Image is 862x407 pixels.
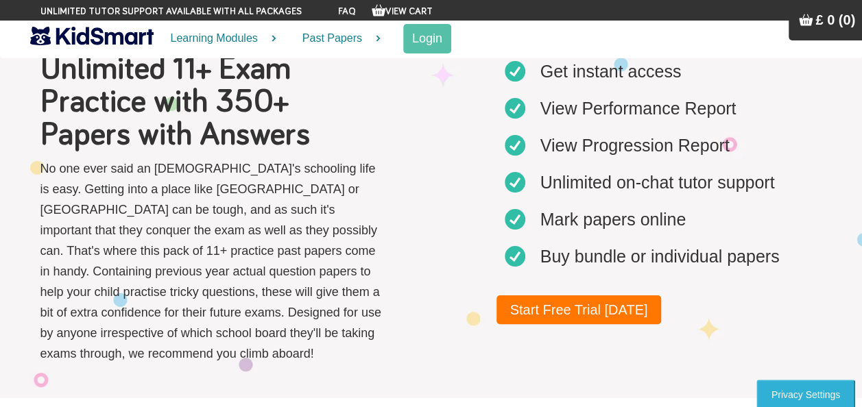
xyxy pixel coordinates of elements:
td: View Performance Report [534,91,743,125]
img: KidSmart logo [30,24,154,48]
img: check2.svg [505,246,525,267]
img: check2.svg [505,98,525,119]
td: Buy bundle or individual papers [534,239,787,273]
td: Unlimited on-chat tutor support [534,165,782,199]
p: No one ever said an [DEMOGRAPHIC_DATA]'s schooling life is easy. Getting into a place like [GEOGR... [40,158,383,364]
a: FAQ [338,7,356,16]
img: check2.svg [505,172,525,193]
img: Your items in the shopping basket [372,3,385,17]
td: Get instant access [534,54,689,88]
td: Mark papers online [534,202,693,236]
a: Start Free Trial [DATE] [496,295,662,324]
img: Your items in the shopping basket [799,13,813,27]
img: check2.svg [505,135,525,156]
a: Learning Modules [154,21,285,57]
a: View Cart [372,7,433,16]
td: View Progression Report [534,128,737,162]
img: check2.svg [505,61,525,82]
span: £ 0 (0) [815,12,855,27]
h1: Unlimited 11+ Exam Practice with 350+ Papers with Answers [40,53,383,151]
img: check2.svg [505,209,525,230]
button: Login [403,24,451,53]
a: Past Papers [285,21,390,57]
span: Unlimited tutor support available with all packages [40,5,302,18]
